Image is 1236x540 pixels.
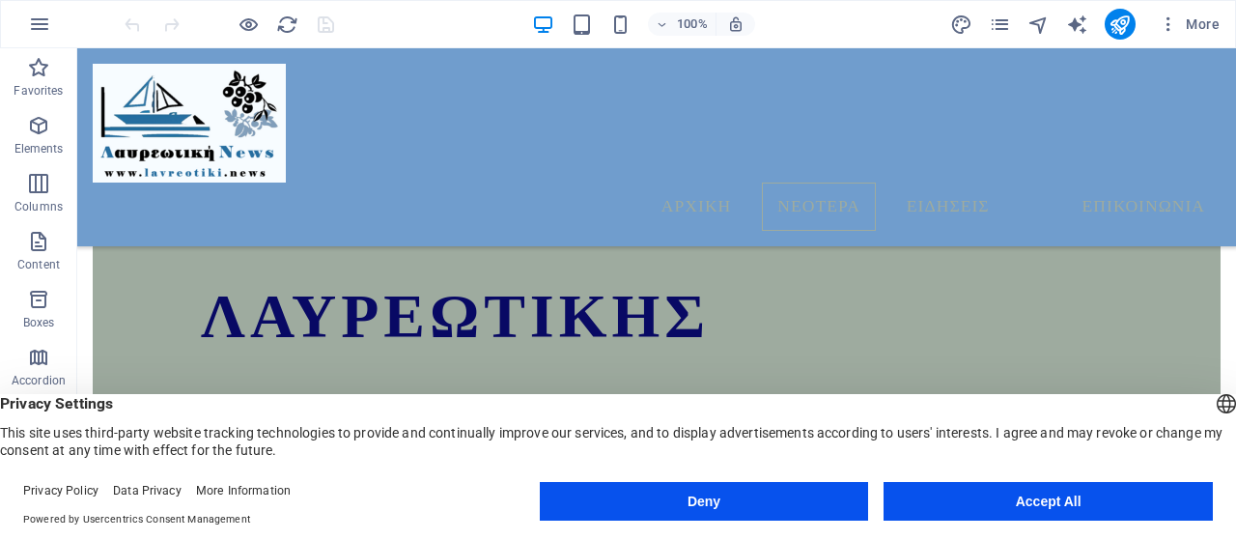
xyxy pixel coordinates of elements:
[677,13,708,36] h6: 100%
[950,14,972,36] i: Design (Ctrl+Alt+Y)
[1066,13,1089,36] button: text_generator
[727,15,744,33] i: On resize automatically adjust zoom level to fit chosen device.
[17,257,60,272] p: Content
[648,13,716,36] button: 100%
[276,14,298,36] i: Reload page
[14,141,64,156] p: Elements
[1027,13,1051,36] button: navigator
[124,125,1035,320] a: ΤΑ ΝΕΑ τησ λαυρεωτικησ
[989,13,1012,36] button: pages
[950,13,973,36] button: design
[14,199,63,214] p: Columns
[989,14,1011,36] i: Pages (Ctrl+Alt+S)
[1151,9,1227,40] button: More
[275,13,298,36] button: reload
[23,315,55,330] p: Boxes
[237,13,260,36] button: Click here to leave preview mode and continue editing
[12,373,66,388] p: Accordion
[14,83,63,99] p: Favorites
[1027,14,1050,36] i: Navigator
[1159,14,1220,34] span: More
[1105,9,1136,40] button: publish
[1066,14,1088,36] i: AI Writer
[1109,14,1131,36] i: Publish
